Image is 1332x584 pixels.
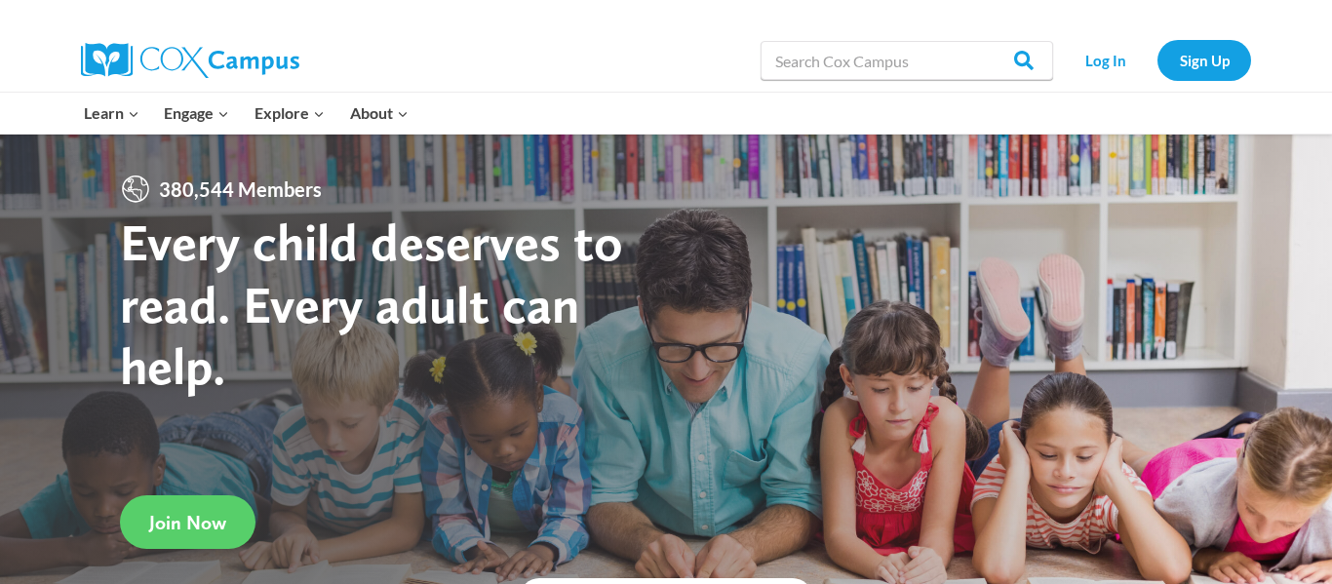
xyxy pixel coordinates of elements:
a: Log In [1063,40,1148,80]
span: Learn [84,100,139,126]
strong: Every child deserves to read. Every adult can help. [120,211,623,397]
nav: Secondary Navigation [1063,40,1251,80]
span: Explore [255,100,325,126]
nav: Primary Navigation [71,93,420,134]
span: Engage [164,100,229,126]
a: Sign Up [1157,40,1251,80]
img: Cox Campus [81,43,299,78]
a: Join Now [120,495,255,549]
span: 380,544 Members [151,174,330,205]
span: Join Now [149,511,226,534]
input: Search Cox Campus [761,41,1053,80]
span: About [350,100,409,126]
